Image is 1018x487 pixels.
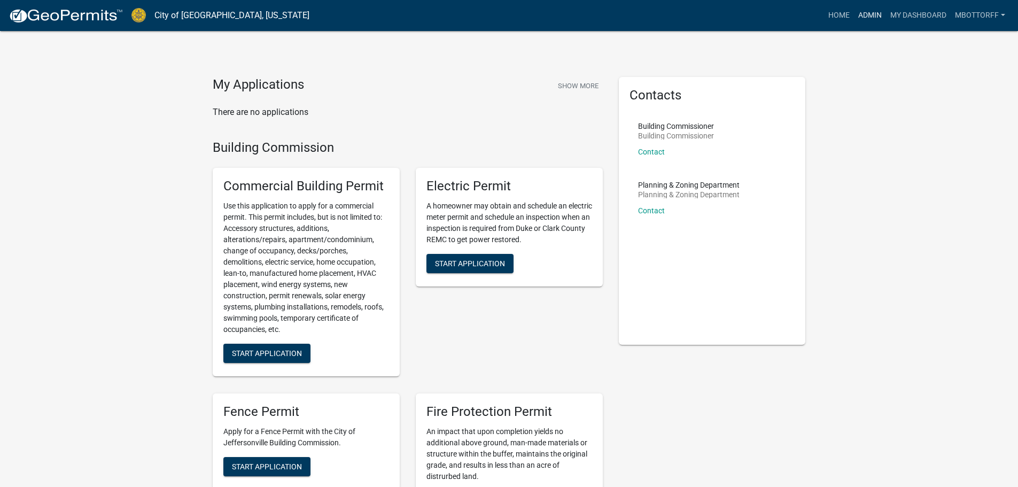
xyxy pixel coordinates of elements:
button: Show More [554,77,603,95]
a: My Dashboard [886,5,951,26]
h4: My Applications [213,77,304,93]
h5: Contacts [630,88,795,103]
a: Admin [854,5,886,26]
p: A homeowner may obtain and schedule an electric meter permit and schedule an inspection when an i... [426,200,592,245]
a: Contact [638,206,665,215]
p: An impact that upon completion yields no additional above ground, man-made materials or structure... [426,426,592,482]
h5: Fire Protection Permit [426,404,592,420]
p: There are no applications [213,106,603,119]
p: Building Commissioner [638,132,714,140]
button: Start Application [223,344,310,363]
img: City of Jeffersonville, Indiana [131,8,146,22]
span: Start Application [232,462,302,470]
a: Contact [638,148,665,156]
span: Start Application [435,259,505,268]
h5: Fence Permit [223,404,389,420]
h4: Building Commission [213,140,603,156]
p: Planning & Zoning Department [638,191,740,198]
a: Home [824,5,854,26]
p: Apply for a Fence Permit with the City of Jeffersonville Building Commission. [223,426,389,449]
button: Start Application [426,254,514,273]
h5: Electric Permit [426,179,592,194]
h5: Commercial Building Permit [223,179,389,194]
p: Use this application to apply for a commercial permit. This permit includes, but is not limited t... [223,200,389,335]
p: Planning & Zoning Department [638,181,740,189]
p: Building Commissioner [638,122,714,130]
span: Start Application [232,349,302,358]
a: Mbottorff [951,5,1009,26]
button: Start Application [223,457,310,476]
a: City of [GEOGRAPHIC_DATA], [US_STATE] [154,6,309,25]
